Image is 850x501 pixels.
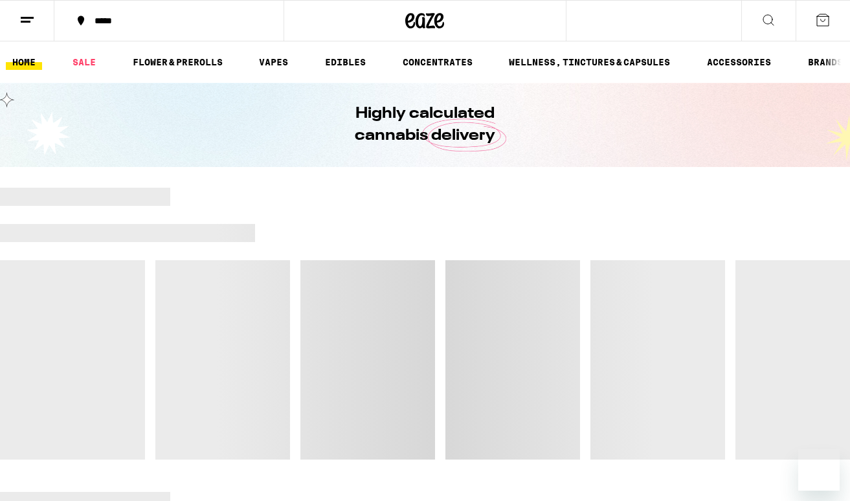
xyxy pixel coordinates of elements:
a: BRANDS [801,54,849,70]
a: ACCESSORIES [700,54,777,70]
a: CONCENTRATES [396,54,479,70]
iframe: Button to launch messaging window [798,449,840,491]
a: EDIBLES [319,54,372,70]
a: VAPES [252,54,295,70]
a: HOME [6,54,42,70]
a: WELLNESS, TINCTURES & CAPSULES [502,54,677,70]
a: SALE [66,54,102,70]
h1: Highly calculated cannabis delivery [319,103,532,147]
a: FLOWER & PREROLLS [126,54,229,70]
